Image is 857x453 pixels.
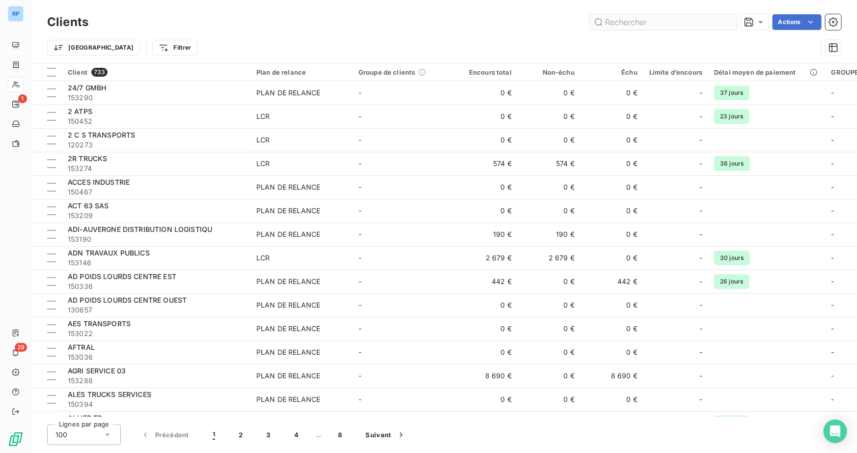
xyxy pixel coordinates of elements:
[256,229,320,239] div: PLAN DE RELANCE
[68,249,150,257] span: ADN TRAVAUX PUBLICS
[581,81,643,105] td: 0 €
[699,206,702,216] span: -
[68,329,245,339] span: 153022
[18,94,27,103] span: 1
[68,343,95,351] span: AFTRAL
[581,175,643,199] td: 0 €
[359,371,361,380] span: -
[518,175,581,199] td: 0 €
[581,293,643,317] td: 0 €
[68,107,92,115] span: 2 ATPS
[68,305,245,315] span: 130657
[129,425,201,445] button: Précédent
[256,277,320,286] div: PLAN DE RELANCE
[518,340,581,364] td: 0 €
[699,300,702,310] span: -
[256,347,320,357] div: PLAN DE RELANCE
[714,109,749,124] span: 23 jours
[699,324,702,334] span: -
[359,183,361,191] span: -
[831,348,834,356] span: -
[68,225,212,233] span: ADI-AUVERGNE DISTRIBUTION LOGISTIQU
[518,199,581,223] td: 0 €
[581,270,643,293] td: 442 €
[581,152,643,175] td: 0 €
[461,68,512,76] div: Encours total
[581,317,643,340] td: 0 €
[326,425,354,445] button: 8
[68,164,245,173] span: 153274
[518,293,581,317] td: 0 €
[714,416,749,430] span: 28 jours
[359,159,361,168] span: -
[699,159,702,169] span: -
[55,430,67,440] span: 100
[455,223,518,246] td: 190 €
[201,425,227,445] button: 1
[256,135,270,145] div: LCR
[714,156,749,171] span: 36 jours
[699,229,702,239] span: -
[68,131,135,139] span: 2 C S TRANSPORTS
[152,40,197,56] button: Filtrer
[256,371,320,381] div: PLAN DE RELANCE
[518,388,581,411] td: 0 €
[68,140,245,150] span: 120273
[518,364,581,388] td: 0 €
[581,199,643,223] td: 0 €
[524,68,575,76] div: Non-échu
[649,68,702,76] div: Limite d’encours
[68,258,245,268] span: 153146
[831,277,834,285] span: -
[518,270,581,293] td: 0 €
[455,411,518,435] td: 396 €
[255,425,282,445] button: 3
[518,411,581,435] td: 396 €
[359,68,415,76] span: Groupe de clients
[68,93,245,103] span: 153290
[68,376,245,386] span: 153288
[831,324,834,333] span: -
[831,230,834,238] span: -
[68,178,130,186] span: ACCES INDUSTRIE
[68,367,126,375] span: AGRI SERVICE 03
[699,135,702,145] span: -
[359,206,361,215] span: -
[518,152,581,175] td: 574 €
[47,40,140,56] button: [GEOGRAPHIC_DATA]
[256,206,320,216] div: PLAN DE RELANCE
[518,105,581,128] td: 0 €
[359,348,361,356] span: -
[68,211,245,221] span: 153209
[256,395,320,404] div: PLAN DE RELANCE
[455,270,518,293] td: 442 €
[359,88,361,97] span: -
[831,395,834,403] span: -
[359,136,361,144] span: -
[68,282,245,291] span: 150336
[518,128,581,152] td: 0 €
[586,68,637,76] div: Échu
[699,395,702,404] span: -
[256,68,347,76] div: Plan de relance
[256,159,270,169] div: LCR
[91,68,108,77] span: 733
[831,254,834,262] span: -
[773,14,822,30] button: Actions
[256,88,320,98] div: PLAN DE RELANCE
[455,293,518,317] td: 0 €
[699,88,702,98] span: -
[831,301,834,309] span: -
[714,85,749,100] span: 37 jours
[68,154,107,163] span: 2R TRUCKS
[256,324,320,334] div: PLAN DE RELANCE
[47,13,88,31] h3: Clients
[699,253,702,263] span: -
[310,427,326,443] span: …
[831,206,834,215] span: -
[15,343,27,352] span: 29
[256,112,270,121] div: LCR
[359,254,361,262] span: -
[359,277,361,285] span: -
[714,274,749,289] span: 26 jours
